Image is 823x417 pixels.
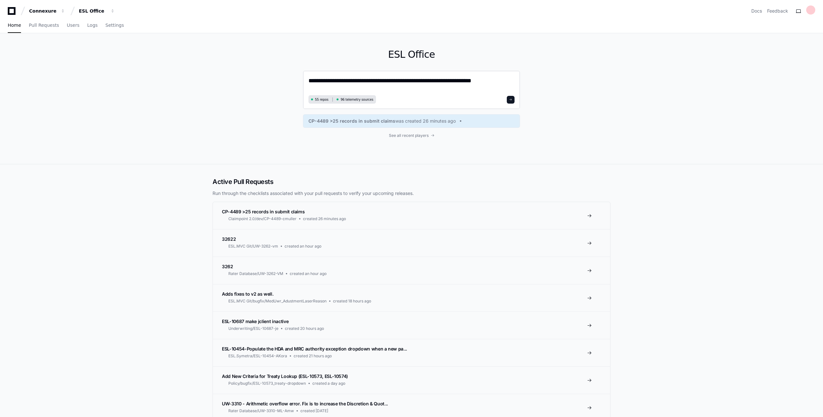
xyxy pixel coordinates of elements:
span: CP-4489 >25 records in submit claims [222,209,305,214]
a: Settings [105,18,124,33]
span: Settings [105,23,124,27]
a: Users [67,18,79,33]
span: created an hour ago [285,244,321,249]
button: ESL Office [76,5,118,17]
span: ESL.MVC Git/bugfix/MedUwr_AdustmentLaserReason [228,299,327,304]
span: 32622 [222,236,236,242]
span: ESL-10454-Populate the HDA and MRC authority exception dropdown when a new pa... [222,346,407,351]
span: created 18 hours ago [333,299,371,304]
a: 32622ESL.MVC Git/UW-3262-vmcreated an hour ago [213,229,610,257]
span: ESL-10687 make jclient inactive [222,319,288,324]
span: UW-3310 - Arithmetic overflow error. Fix is to increase the Discretion & Quot... [222,401,388,406]
span: Users [67,23,79,27]
span: 96 telemetry sources [340,97,373,102]
span: Home [8,23,21,27]
span: created [DATE] [300,408,328,413]
span: Add New Criteria for Treaty Lookup (ESL-10573, ESL-10574) [222,373,348,379]
a: See all recent players [303,133,520,138]
div: Connexure [29,8,57,14]
span: 55 repos [315,97,328,102]
span: See all recent players [389,133,429,138]
span: created 21 hours ago [294,353,332,359]
p: Run through the checklists associated with your pull requests to verify your upcoming releases. [213,190,610,197]
a: CP-4489 >25 records in submit claimswas created 26 minutes ago [308,118,515,124]
span: Adds fixes to v2 as well. [222,291,273,297]
h1: ESL Office [303,49,520,60]
div: ESL Office [79,8,107,14]
span: Policy/bugfix/ESL-10573_treaty-dropdown [228,381,306,386]
span: CP-4489 >25 records in submit claims [308,118,395,124]
button: Feedback [767,8,788,14]
span: was created 26 minutes ago [395,118,456,124]
a: Logs [87,18,98,33]
a: Pull Requests [29,18,59,33]
h2: Active Pull Requests [213,177,610,186]
a: Add New Criteria for Treaty Lookup (ESL-10573, ESL-10574)Policy/bugfix/ESL-10573_treaty-dropdownc... [213,366,610,394]
a: 3262Rater Database/UW-3262-VMcreated an hour ago [213,257,610,284]
span: created a day ago [312,381,345,386]
a: Adds fixes to v2 as well.ESL.MVC Git/bugfix/MedUwr_AdustmentLaserReasoncreated 18 hours ago [213,284,610,311]
button: Connexure [26,5,68,17]
a: ESL-10454-Populate the HDA and MRC authority exception dropdown when a new pa...ESL.Symetra/ESL-1... [213,339,610,366]
span: created 26 minutes ago [303,216,346,221]
span: Pull Requests [29,23,59,27]
span: 3262 [222,264,233,269]
a: Home [8,18,21,33]
span: Underwriting/ESL-10687-je [228,326,278,331]
span: ESL.Symetra/ESL-10454-AKora [228,353,287,359]
span: created an hour ago [290,271,327,276]
span: Logs [87,23,98,27]
span: created 20 hours ago [285,326,324,331]
span: Claimpoint 2.0/dev/CP-4489-cmuller [228,216,297,221]
a: ESL-10687 make jclient inactiveUnderwriting/ESL-10687-jecreated 20 hours ago [213,311,610,339]
span: Rater Database/UW-3262-VM [228,271,283,276]
a: CP-4489 >25 records in submit claimsClaimpoint 2.0/dev/CP-4489-cmullercreated 26 minutes ago [213,202,610,229]
span: ESL.MVC Git/UW-3262-vm [228,244,278,249]
span: Rater Database/UW-3310-ML-Amw [228,408,294,413]
a: Docs [751,8,762,14]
